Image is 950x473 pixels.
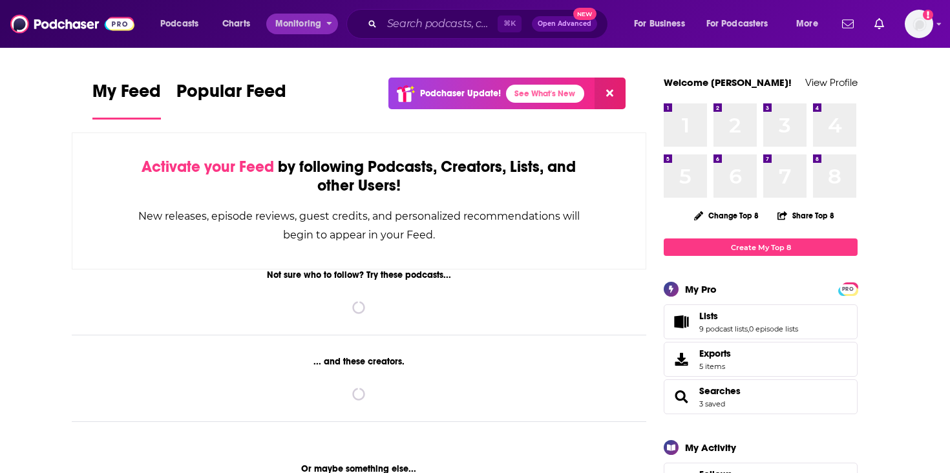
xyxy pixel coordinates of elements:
[72,356,646,367] div: ... and these creators.
[685,441,736,454] div: My Activity
[699,310,798,322] a: Lists
[699,348,731,359] span: Exports
[699,385,741,397] a: Searches
[420,88,501,99] p: Podchaser Update!
[137,158,581,195] div: by following Podcasts, Creators, Lists, and other Users!
[748,324,749,333] span: ,
[840,284,856,293] a: PRO
[10,12,134,36] img: Podchaser - Follow, Share and Rate Podcasts
[869,13,889,35] a: Show notifications dropdown
[805,76,858,89] a: View Profile
[573,8,596,20] span: New
[668,350,694,368] span: Exports
[777,203,835,228] button: Share Top 8
[685,283,717,295] div: My Pro
[664,304,858,339] span: Lists
[176,80,286,110] span: Popular Feed
[92,80,161,120] a: My Feed
[506,85,584,103] a: See What's New
[787,14,834,34] button: open menu
[382,14,498,34] input: Search podcasts, credits, & more...
[176,80,286,120] a: Popular Feed
[222,15,250,33] span: Charts
[625,14,701,34] button: open menu
[686,207,766,224] button: Change Top 8
[160,15,198,33] span: Podcasts
[92,80,161,110] span: My Feed
[749,324,798,333] a: 0 episode lists
[840,284,856,294] span: PRO
[905,10,933,38] span: Logged in as derettb
[266,14,338,34] button: open menu
[664,238,858,256] a: Create My Top 8
[905,10,933,38] img: User Profile
[214,14,258,34] a: Charts
[532,16,597,32] button: Open AdvancedNew
[664,342,858,377] a: Exports
[498,16,522,32] span: ⌘ K
[72,269,646,280] div: Not sure who to follow? Try these podcasts...
[923,10,933,20] svg: Add a profile image
[275,15,321,33] span: Monitoring
[151,14,215,34] button: open menu
[668,313,694,331] a: Lists
[905,10,933,38] button: Show profile menu
[359,9,620,39] div: Search podcasts, credits, & more...
[699,399,725,408] a: 3 saved
[142,157,274,176] span: Activate your Feed
[668,388,694,406] a: Searches
[664,379,858,414] span: Searches
[634,15,685,33] span: For Business
[538,21,591,27] span: Open Advanced
[137,207,581,244] div: New releases, episode reviews, guest credits, and personalized recommendations will begin to appe...
[698,14,787,34] button: open menu
[699,324,748,333] a: 9 podcast lists
[699,362,731,371] span: 5 items
[837,13,859,35] a: Show notifications dropdown
[664,76,792,89] a: Welcome [PERSON_NAME]!
[699,310,718,322] span: Lists
[706,15,768,33] span: For Podcasters
[796,15,818,33] span: More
